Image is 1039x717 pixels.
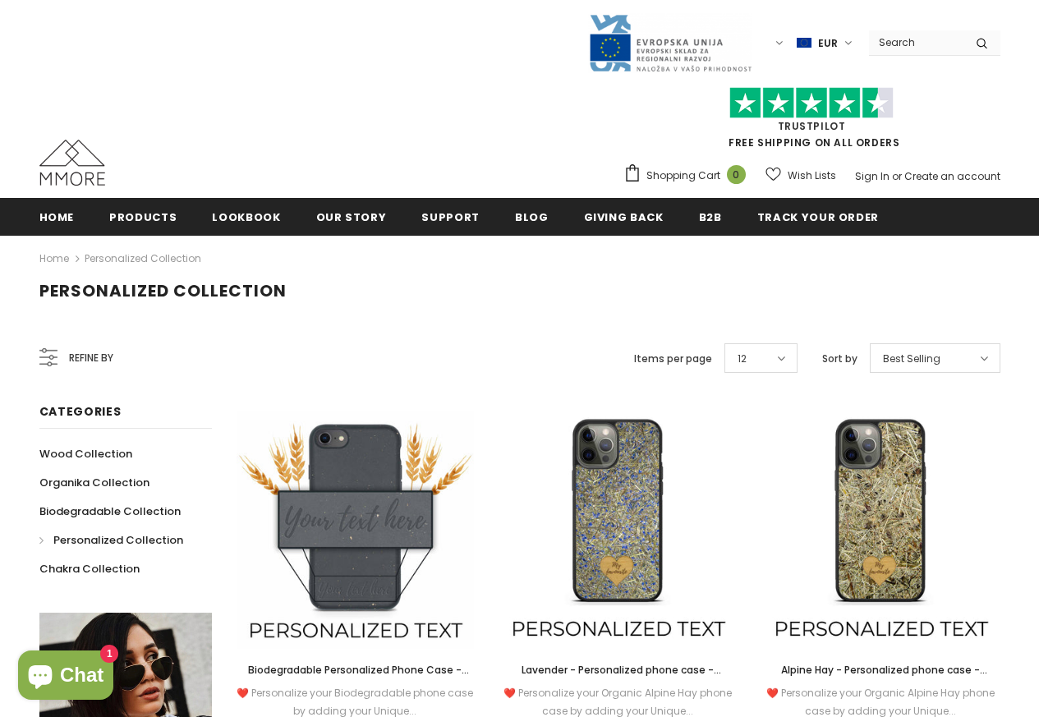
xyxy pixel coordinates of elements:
span: Products [109,209,177,225]
a: Wish Lists [765,161,836,190]
input: Search Site [869,30,963,54]
a: B2B [699,198,722,235]
a: Create an account [904,169,1000,183]
span: Alpine Hay - Personalized phone case - Personalized gift [781,663,987,695]
label: Items per page [634,351,712,367]
img: MMORE Cases [39,140,105,186]
span: B2B [699,209,722,225]
span: Lookbook [212,209,280,225]
span: Categories [39,403,122,420]
a: Giving back [584,198,664,235]
a: Personalized Collection [85,251,201,265]
span: or [892,169,902,183]
span: Organika Collection [39,475,149,490]
a: Shopping Cart 0 [623,163,754,188]
span: Biodegradable Personalized Phone Case - Black [248,663,469,695]
a: Our Story [316,198,387,235]
a: Wood Collection [39,439,132,468]
span: Giving back [584,209,664,225]
span: Personalized Collection [39,279,287,302]
span: FREE SHIPPING ON ALL ORDERS [623,94,1000,149]
a: Javni Razpis [588,35,752,49]
a: Organika Collection [39,468,149,497]
img: Trust Pilot Stars [729,87,894,119]
span: Blog [515,209,549,225]
span: support [421,209,480,225]
a: Products [109,198,177,235]
a: Personalized Collection [39,526,183,554]
span: Biodegradable Collection [39,503,181,519]
a: Biodegradable Personalized Phone Case - Black [237,661,475,679]
span: Personalized Collection [53,532,183,548]
a: Track your order [757,198,879,235]
label: Sort by [822,351,857,367]
inbox-online-store-chat: Shopify online store chat [13,650,118,704]
span: Wood Collection [39,446,132,462]
a: Biodegradable Collection [39,497,181,526]
span: Lavender - Personalized phone case - Personalized gift [522,663,721,695]
a: Alpine Hay - Personalized phone case - Personalized gift [762,661,1000,679]
span: Our Story [316,209,387,225]
span: Track your order [757,209,879,225]
a: support [421,198,480,235]
span: 0 [727,165,746,184]
span: Wish Lists [788,168,836,184]
span: Home [39,209,75,225]
a: Trustpilot [778,119,846,133]
span: Refine by [69,349,113,367]
span: Shopping Cart [646,168,720,184]
a: Home [39,198,75,235]
a: Blog [515,198,549,235]
a: Home [39,249,69,269]
a: Chakra Collection [39,554,140,583]
span: Chakra Collection [39,561,140,577]
span: 12 [738,351,747,367]
span: Best Selling [883,351,940,367]
a: Sign In [855,169,890,183]
img: Javni Razpis [588,13,752,73]
a: Lookbook [212,198,280,235]
a: Lavender - Personalized phone case - Personalized gift [499,661,738,679]
span: EUR [818,35,838,52]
